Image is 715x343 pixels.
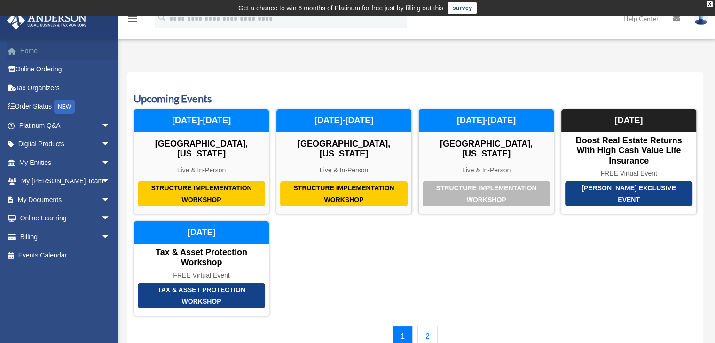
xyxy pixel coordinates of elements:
[134,248,269,268] div: Tax & Asset Protection Workshop
[238,2,444,14] div: Get a chance to win 6 months of Platinum for free just by filling out this
[423,181,550,206] div: Structure Implementation Workshop
[694,12,708,25] img: User Pic
[7,209,125,228] a: Online Learningarrow_drop_down
[7,41,125,60] a: Home
[276,109,411,132] div: [DATE]-[DATE]
[7,227,125,246] a: Billingarrow_drop_down
[157,13,167,23] i: search
[7,78,125,97] a: Tax Organizers
[7,153,125,172] a: My Entitiesarrow_drop_down
[419,166,554,174] div: Live & In-Person
[127,16,138,24] a: menu
[7,116,125,135] a: Platinum Q&Aarrow_drop_down
[4,11,89,30] img: Anderson Advisors Platinum Portal
[101,227,120,247] span: arrow_drop_down
[134,109,269,132] div: [DATE]-[DATE]
[54,100,75,114] div: NEW
[448,2,477,14] a: survey
[134,92,697,106] h3: Upcoming Events
[134,272,269,280] div: FREE Virtual Event
[101,116,120,135] span: arrow_drop_down
[707,1,713,7] div: close
[280,181,408,206] div: Structure Implementation Workshop
[276,139,411,159] div: [GEOGRAPHIC_DATA], [US_STATE]
[561,170,696,178] div: FREE Virtual Event
[419,109,554,132] div: [DATE]-[DATE]
[134,109,269,214] a: Structure Implementation Workshop [GEOGRAPHIC_DATA], [US_STATE] Live & In-Person [DATE]-[DATE]
[7,246,120,265] a: Events Calendar
[101,190,120,210] span: arrow_drop_down
[138,181,265,206] div: Structure Implementation Workshop
[134,221,269,316] a: Tax & Asset Protection Workshop Tax & Asset Protection Workshop FREE Virtual Event [DATE]
[134,139,269,159] div: [GEOGRAPHIC_DATA], [US_STATE]
[419,139,554,159] div: [GEOGRAPHIC_DATA], [US_STATE]
[7,190,125,209] a: My Documentsarrow_drop_down
[561,109,696,132] div: [DATE]
[101,209,120,228] span: arrow_drop_down
[7,135,125,154] a: Digital Productsarrow_drop_down
[561,109,697,214] a: [PERSON_NAME] Exclusive Event Boost Real Estate Returns with High Cash Value Life Insurance FREE ...
[101,153,120,172] span: arrow_drop_down
[7,97,125,117] a: Order StatusNEW
[138,283,265,308] div: Tax & Asset Protection Workshop
[7,60,125,79] a: Online Ordering
[101,135,120,154] span: arrow_drop_down
[276,166,411,174] div: Live & In-Person
[276,109,412,214] a: Structure Implementation Workshop [GEOGRAPHIC_DATA], [US_STATE] Live & In-Person [DATE]-[DATE]
[7,172,125,191] a: My [PERSON_NAME] Teamarrow_drop_down
[101,172,120,191] span: arrow_drop_down
[134,166,269,174] div: Live & In-Person
[561,136,696,166] div: Boost Real Estate Returns with High Cash Value Life Insurance
[565,181,692,206] div: [PERSON_NAME] Exclusive Event
[127,13,138,24] i: menu
[418,109,554,214] a: Structure Implementation Workshop [GEOGRAPHIC_DATA], [US_STATE] Live & In-Person [DATE]-[DATE]
[134,221,269,244] div: [DATE]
